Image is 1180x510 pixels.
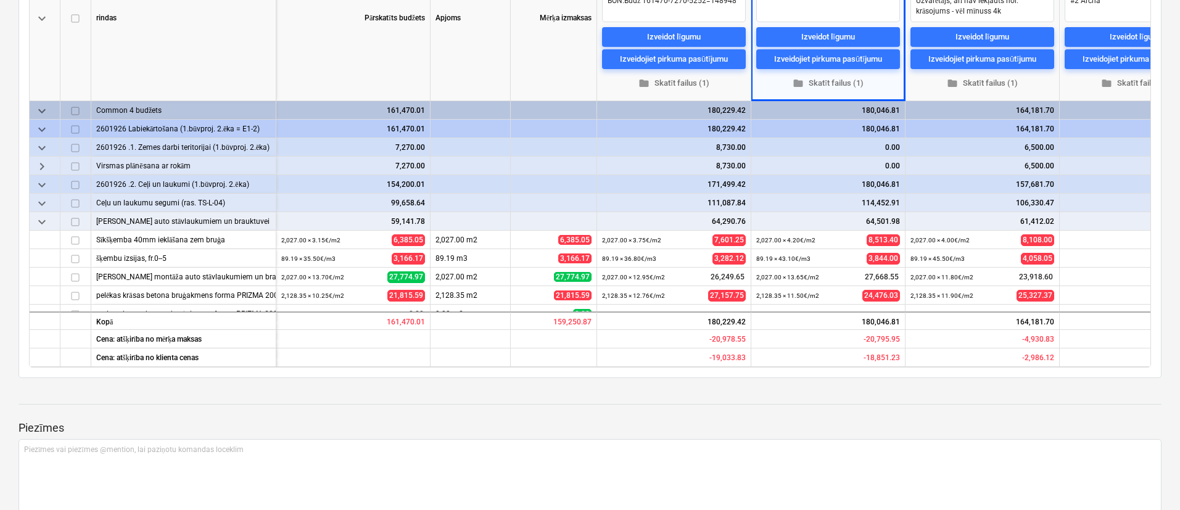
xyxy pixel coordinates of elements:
[602,175,746,194] div: 171,499.42
[864,353,900,362] span: Paredzamā rentabilitāte - iesniegts piedāvājums salīdzinājumā ar klienta cenu
[708,290,746,302] span: 27,157.75
[276,311,431,330] div: 161,470.01
[602,194,746,212] div: 111,087.84
[910,255,965,262] small: 89.19 × 45.50€ / m3
[602,27,746,47] button: Izveidot līgumu
[91,348,276,367] div: Cena: atšķirība no klienta cenas
[761,76,895,91] span: Skatīt failus (1)
[1118,451,1180,510] iframe: Chat Widget
[751,311,906,330] div: 180,046.81
[408,309,425,319] span: 0.00
[910,138,1054,157] div: 6,500.00
[602,138,746,157] div: 8,730.00
[392,234,425,246] span: 6,385.05
[35,196,49,211] span: keyboard_arrow_down
[281,138,425,157] div: 7,270.00
[431,286,511,305] div: 2,128.35 m2
[867,253,900,265] span: 3,844.00
[756,27,900,47] button: Izveidot līgumu
[910,101,1054,120] div: 164,181.70
[96,157,271,175] div: Virsmas plānēsana ar rokām
[709,353,746,362] span: Paredzamā rentabilitāte - iesniegts piedāvājums salīdzinājumā ar klienta cenu
[602,237,661,244] small: 2,027.00 × 3.75€ / m2
[910,274,973,281] small: 2,027.00 × 11.80€ / m2
[910,292,973,299] small: 2,128.35 × 11.90€ / m2
[602,292,665,299] small: 2,128.35 × 12.76€ / m2
[387,271,425,283] span: 27,774.97
[756,49,900,69] button: Izveidojiet pirkuma pasūtījumu
[910,157,1054,175] div: 6,500.00
[281,194,425,212] div: 99,658.64
[862,290,900,302] span: 24,476.03
[774,52,882,67] div: Izveidojiet pirkuma pasūtījumu
[1022,335,1054,343] span: Paredzamā rentabilitāte - iesniegts piedāvājums salīdzinājumā ar mērķa cenu
[910,237,970,244] small: 2,027.00 × 4.00€ / m2
[602,274,665,281] small: 2,027.00 × 12.95€ / m2
[597,311,751,330] div: 180,229.42
[281,175,425,194] div: 154,200.01
[281,157,425,175] div: 7,270.00
[607,76,741,91] span: Skatīt failus (1)
[712,253,746,265] span: 3,282.12
[392,253,425,265] span: 3,166.17
[96,249,271,267] div: šķembu izsijas, fr.0--5
[910,212,1054,231] div: 61,412.02
[756,237,815,244] small: 2,027.00 × 4.20€ / m2
[281,101,425,120] div: 161,470.01
[910,74,1054,93] button: Skatīt failus (1)
[647,30,701,44] div: Izveidot līgumu
[35,141,49,155] span: keyboard_arrow_down
[281,274,344,281] small: 2,027.00 × 13.70€ / m2
[910,27,1054,47] button: Izveidot līgumu
[756,212,900,231] div: 64,501.98
[1022,353,1054,362] span: Paredzamā rentabilitāte - iesniegts piedāvājums salīdzinājumā ar klienta cenu
[91,330,276,348] div: Cena: atšķirība no mērķa maksas
[756,175,900,194] div: 180,046.81
[801,30,855,44] div: Izveidot līgumu
[96,101,271,119] div: Common 4 budžets
[756,292,819,299] small: 2,128.35 × 11.50€ / m2
[281,237,340,244] small: 2,027.00 × 3.15€ / m2
[602,74,746,93] button: Skatīt failus (1)
[431,249,511,268] div: 89.19 m3
[867,234,900,246] span: 8,513.40
[19,421,1161,435] p: Piezīmes
[511,311,597,330] div: 159,250.87
[1021,234,1054,246] span: 8,108.00
[96,231,271,249] div: Sīkšķemba 40mm ieklāšana zem bruģa
[709,335,746,343] span: Paredzamā rentabilitāte - iesniegts piedāvājums salīdzinājumā ar mērķa cenu
[712,234,746,246] span: 7,601.25
[709,272,746,282] span: 26,249.65
[431,305,511,323] div: 0.00 m2
[928,52,1036,67] div: Izveidojiet pirkuma pasūtījumu
[1101,78,1112,89] span: folder
[864,272,900,282] span: 27,668.55
[955,30,1009,44] div: Izveidot līgumu
[281,212,425,231] div: 59,141.78
[96,305,271,323] div: melnas krāsas betona bruģakmens forma PRIZMA 200x100x80mm
[756,157,900,175] div: 0.00
[96,138,271,156] div: 2601926 .1. Zemes darbi teritorijai (1.būvproj. 2.ēka)
[756,74,900,93] button: Skatīt failus (1)
[756,194,900,212] div: 114,452.91
[910,194,1054,212] div: 106,330.47
[431,268,511,286] div: 2,027.00 m2
[756,101,900,120] div: 180,046.81
[906,311,1060,330] div: 164,181.70
[1110,30,1163,44] div: Izveidot līgumu
[602,157,746,175] div: 8,730.00
[91,311,276,330] div: Kopā
[756,138,900,157] div: 0.00
[35,159,49,174] span: keyboard_arrow_right
[573,309,592,319] span: 0.00
[558,253,592,263] span: 3,166.17
[602,212,746,231] div: 64,290.76
[96,175,271,193] div: 2601926 .2. Ceļi un laukumi (1.būvproj. 2.ēka)
[554,290,592,300] span: 21,815.59
[35,104,49,118] span: keyboard_arrow_down
[281,120,425,138] div: 161,470.01
[1021,253,1054,265] span: 4,058.05
[554,272,592,282] span: 27,774.97
[35,178,49,192] span: keyboard_arrow_down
